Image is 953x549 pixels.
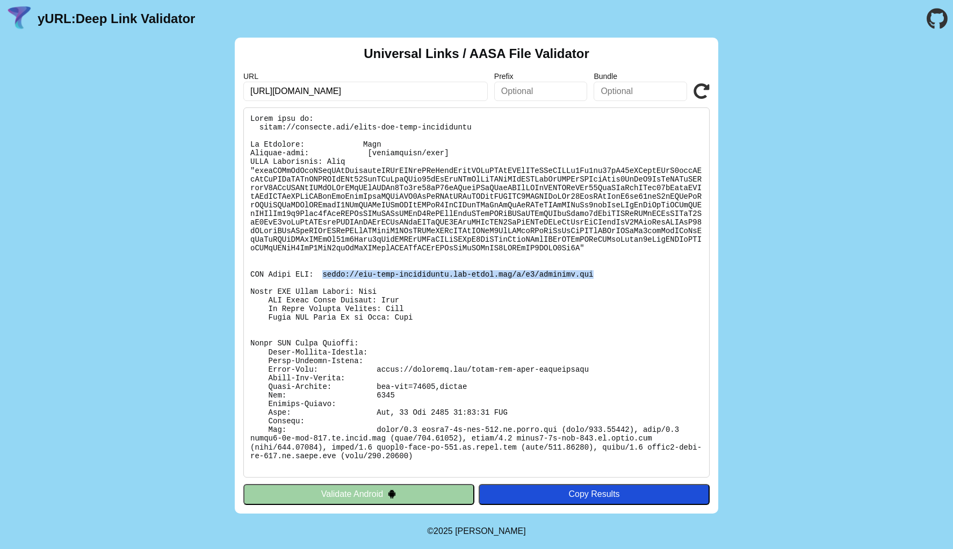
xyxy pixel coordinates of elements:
[455,526,526,536] a: Michael Ibragimchayev's Personal Site
[594,82,687,101] input: Optional
[494,72,588,81] label: Prefix
[243,72,488,81] label: URL
[243,484,474,504] button: Validate Android
[494,82,588,101] input: Optional
[243,107,710,478] pre: Lorem ipsu do: sitam://consecte.adi/elits-doe-temp-incididuntu La Etdolore: Magn Aliquae-admi: [v...
[38,11,195,26] a: yURL:Deep Link Validator
[594,72,687,81] label: Bundle
[243,82,488,101] input: Required
[387,489,396,499] img: droidIcon.svg
[364,46,589,61] h2: Universal Links / AASA File Validator
[434,526,453,536] span: 2025
[427,514,525,549] footer: ©
[479,484,710,504] button: Copy Results
[484,489,704,499] div: Copy Results
[5,5,33,33] img: yURL Logo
